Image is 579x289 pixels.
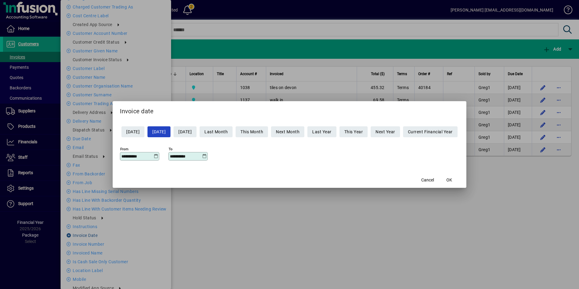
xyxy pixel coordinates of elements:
[376,127,395,137] span: Next Year
[126,127,140,137] span: [DATE]
[312,127,332,137] span: Last Year
[408,127,453,137] span: Current Financial Year
[403,126,458,137] button: Current Financial Year
[169,147,173,151] mat-label: To
[344,127,363,137] span: This Year
[339,126,368,137] button: This Year
[178,127,192,137] span: [DATE]
[120,147,128,151] mat-label: From
[421,177,434,183] span: Cancel
[446,177,452,183] span: OK
[113,101,466,119] h2: Invoice date
[204,127,228,137] span: Last Month
[418,174,437,185] button: Cancel
[440,174,459,185] button: OK
[307,126,336,137] button: Last Year
[200,126,233,137] button: Last Month
[121,126,144,137] button: [DATE]
[271,126,304,137] button: Next Month
[174,126,197,137] button: [DATE]
[276,127,299,137] span: Next Month
[236,126,268,137] button: This Month
[147,126,170,137] button: [DATE]
[371,126,400,137] button: Next Year
[240,127,263,137] span: This Month
[152,127,166,137] span: [DATE]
